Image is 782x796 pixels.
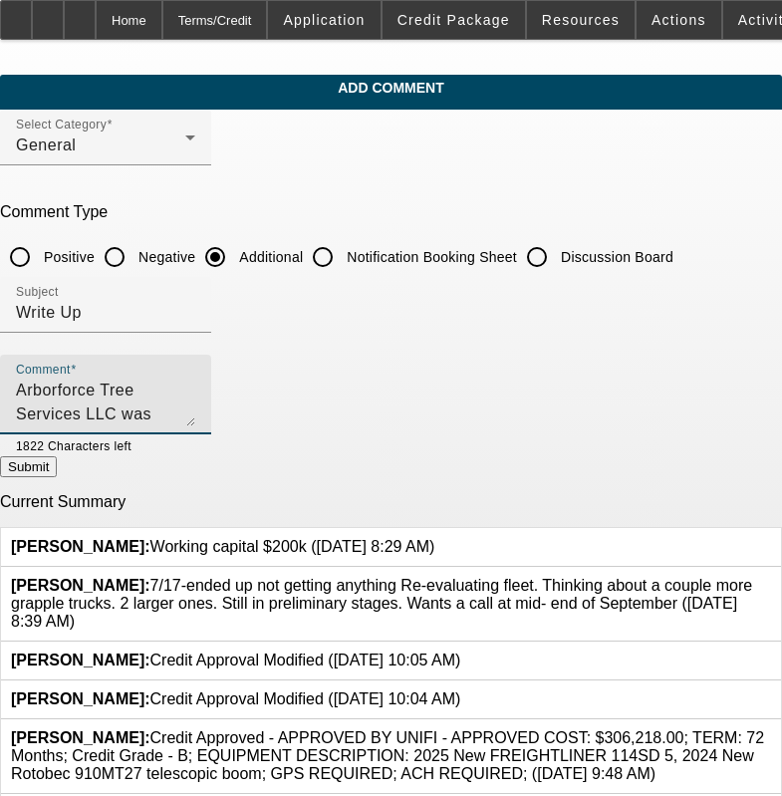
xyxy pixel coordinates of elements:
[11,652,150,668] b: [PERSON_NAME]:
[15,80,767,96] span: Add Comment
[11,729,150,746] b: [PERSON_NAME]:
[542,12,620,28] span: Resources
[16,136,76,153] span: General
[397,12,510,28] span: Credit Package
[235,247,303,267] label: Additional
[16,364,71,377] mat-label: Comment
[40,247,95,267] label: Positive
[11,690,150,707] b: [PERSON_NAME]:
[11,690,460,707] span: Credit Approval Modified ([DATE] 10:04 AM)
[16,286,59,299] mat-label: Subject
[652,12,706,28] span: Actions
[527,1,635,39] button: Resources
[283,12,365,28] span: Application
[11,577,150,594] b: [PERSON_NAME]:
[11,577,752,630] span: 7/17-ended up not getting anything Re-evaluating fleet. Thinking about a couple more grapple truc...
[134,247,195,267] label: Negative
[16,119,107,132] mat-label: Select Category
[11,729,764,782] span: Credit Approved - APPROVED BY UNIFI - APPROVED COST: $306,218.00; TERM: 72 Months; Credit Grade -...
[557,247,673,267] label: Discussion Board
[11,538,150,555] b: [PERSON_NAME]:
[383,1,525,39] button: Credit Package
[16,434,131,456] mat-hint: 1822 Characters left
[637,1,721,39] button: Actions
[343,247,517,267] label: Notification Booking Sheet
[11,652,460,668] span: Credit Approval Modified ([DATE] 10:05 AM)
[11,538,434,555] span: Working capital $200k ([DATE] 8:29 AM)
[268,1,380,39] button: Application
